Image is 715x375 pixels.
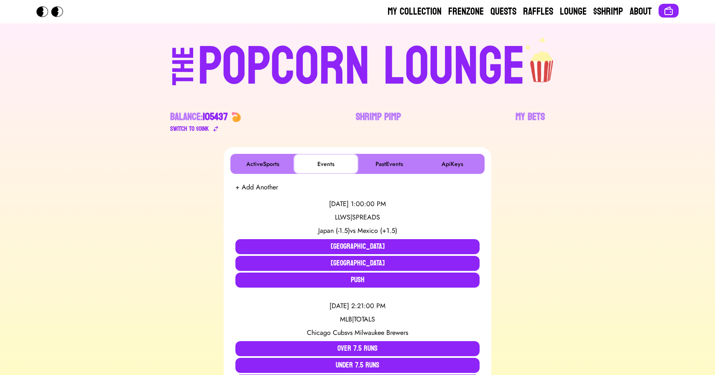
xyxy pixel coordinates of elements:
[170,110,228,124] div: Balance:
[232,156,294,172] button: ActiveSports
[516,110,545,134] a: My Bets
[664,6,674,16] img: Connect wallet
[358,156,420,172] button: PastEvents
[355,328,408,337] span: Milwaukee Brewers
[523,5,553,18] a: Raffles
[356,110,401,134] a: Shrimp Pimp
[169,46,199,102] div: THE
[357,226,397,235] span: Mexico (+1.5)
[630,5,652,18] a: About
[231,112,241,122] img: 🍤
[235,212,480,222] div: LLWS | SPREADS
[318,226,350,235] span: Japan (-1.5)
[170,124,209,134] div: Switch to $ OINK
[235,314,480,324] div: MLB | TOTALS
[560,5,587,18] a: Lounge
[448,5,484,18] a: Frenzone
[295,156,357,172] button: Events
[421,156,483,172] button: ApiKeys
[525,37,559,84] img: popcorn
[235,199,480,209] div: [DATE] 1:00:00 PM
[235,256,480,271] button: [GEOGRAPHIC_DATA]
[235,358,480,373] button: Under 7.5 Runs
[388,5,442,18] a: My Collection
[235,328,480,338] div: vs
[307,328,347,337] span: Chicago Cubs
[235,239,480,254] button: [GEOGRAPHIC_DATA]
[235,301,480,311] div: [DATE] 2:21:00 PM
[235,182,278,192] button: + Add Another
[235,273,480,288] button: Push
[593,5,623,18] a: $Shrimp
[235,341,480,356] button: Over 7.5 Runs
[100,37,615,94] a: THEPOPCORN LOUNGEpopcorn
[203,108,228,126] span: 105437
[198,40,525,94] div: POPCORN LOUNGE
[36,6,70,17] img: Popcorn
[490,5,516,18] a: Quests
[235,226,480,236] div: vs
